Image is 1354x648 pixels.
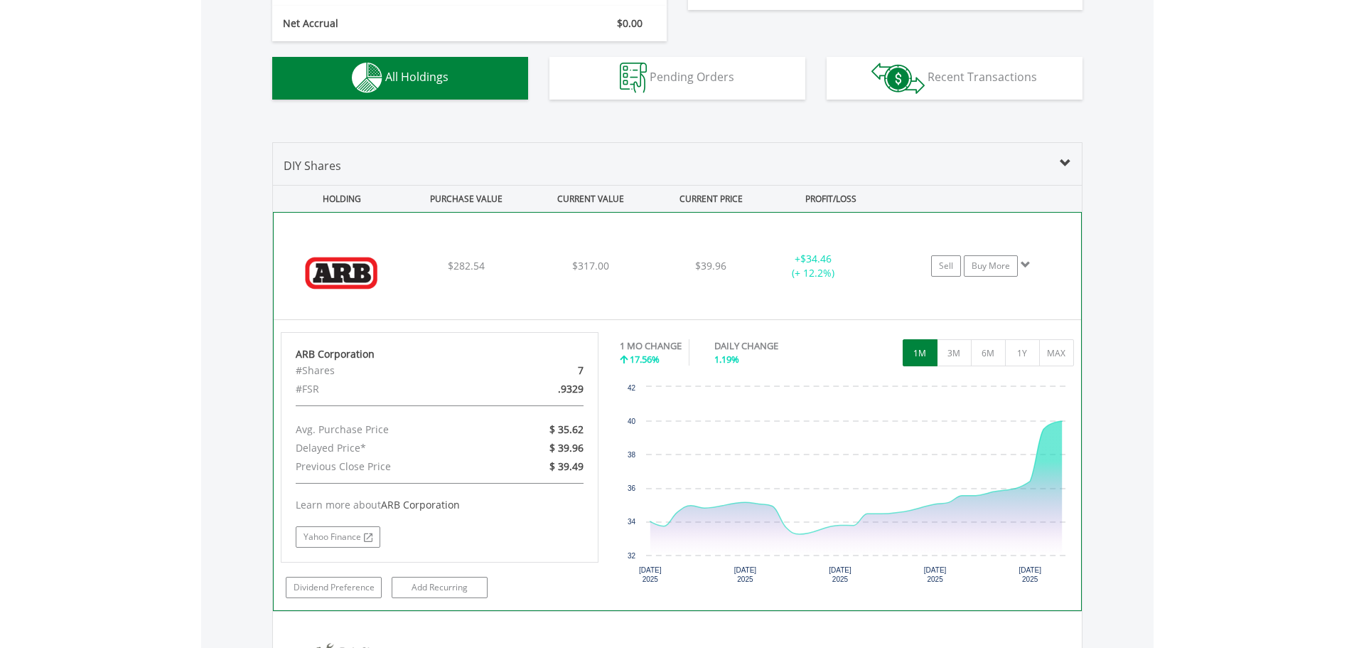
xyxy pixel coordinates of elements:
[1019,566,1041,583] text: [DATE] 2025
[628,552,636,560] text: 32
[491,380,594,398] div: .9329
[903,339,937,366] button: 1M
[971,339,1006,366] button: 6M
[272,57,528,100] button: All Holdings
[530,186,652,212] div: CURRENT VALUE
[695,259,726,272] span: $39.96
[639,566,662,583] text: [DATE] 2025
[285,420,491,439] div: Avg. Purchase Price
[650,69,734,85] span: Pending Orders
[628,484,636,492] text: 36
[760,252,866,280] div: + (+ 12.2%)
[406,186,527,212] div: PURCHASE VALUE
[549,423,584,436] span: $ 35.62
[285,380,491,398] div: #FSR
[549,57,805,100] button: Pending Orders
[628,518,636,526] text: 34
[924,566,947,583] text: [DATE] 2025
[620,63,647,93] img: pending_instructions-wht.png
[654,186,767,212] div: CURRENT PRICE
[285,457,491,476] div: Previous Close Price
[734,566,757,583] text: [DATE] 2025
[1005,339,1040,366] button: 1Y
[448,259,485,272] span: $282.54
[1039,339,1074,366] button: MAX
[630,353,660,366] span: 17.56%
[285,439,491,457] div: Delayed Price*
[620,380,1074,593] div: Chart. Highcharts interactive chart.
[296,526,380,548] a: Yahoo Finance
[964,255,1018,277] a: Buy More
[549,441,584,455] span: $ 39.96
[285,361,491,380] div: #Shares
[274,186,403,212] div: HOLDING
[937,339,972,366] button: 3M
[829,566,851,583] text: [DATE] 2025
[572,259,609,272] span: $317.00
[931,255,961,277] a: Sell
[491,361,594,380] div: 7
[352,63,382,93] img: holdings-wht.png
[272,16,503,31] div: Net Accrual
[296,347,584,361] div: ARB Corporation
[381,498,460,511] span: ARB Corporation
[392,577,488,598] a: Add Recurring
[928,69,1037,85] span: Recent Transactions
[800,252,832,265] span: $34.46
[385,69,448,85] span: All Holdings
[628,384,636,392] text: 42
[620,380,1073,593] svg: Interactive chart
[714,339,828,353] div: DAILY CHANGE
[296,498,584,512] div: Learn more about
[286,577,382,598] a: Dividend Preference
[628,418,636,425] text: 40
[714,353,739,366] span: 1.19%
[284,158,341,174] span: DIY Shares
[770,186,892,212] div: PROFIT/LOSS
[871,63,925,94] img: transactions-zar-wht.png
[628,451,636,459] text: 38
[617,16,643,30] span: $0.00
[620,339,682,353] div: 1 MO CHANGE
[549,460,584,473] span: $ 39.49
[281,230,403,316] img: EQU.AU.ARB.png
[827,57,1082,100] button: Recent Transactions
